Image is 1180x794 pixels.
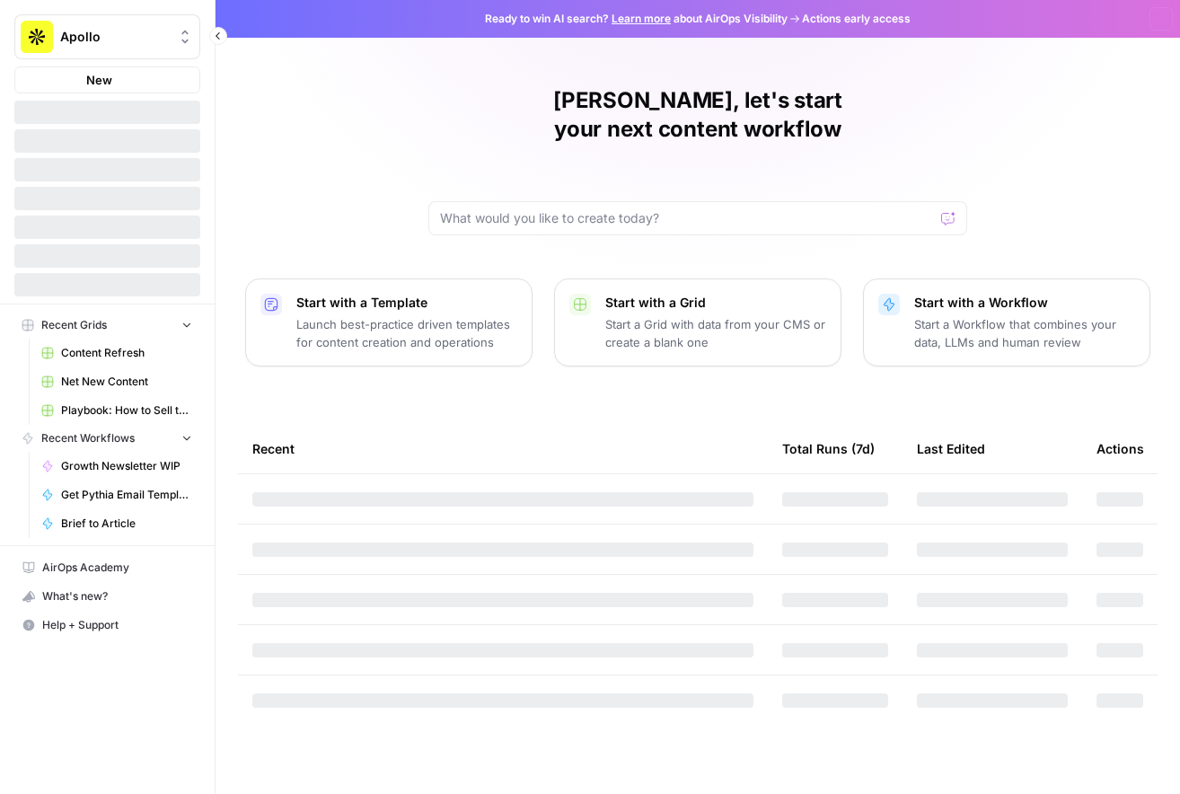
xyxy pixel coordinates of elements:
span: Brief to Article [61,516,192,532]
div: Total Runs (7d) [782,424,875,473]
button: Start with a WorkflowStart a Workflow that combines your data, LLMs and human review [863,278,1150,366]
button: New [14,66,200,93]
span: Ready to win AI search? about AirOps Visibility [485,11,788,27]
a: Playbook: How to Sell to "X" Leads Grid [33,396,200,425]
button: Workspace: Apollo [14,14,200,59]
img: Apollo Logo [21,21,53,53]
a: AirOps Academy [14,553,200,582]
h1: [PERSON_NAME], let's start your next content workflow [428,86,967,144]
a: Brief to Article [33,509,200,538]
span: New [86,71,112,89]
span: Growth Newsletter WIP [61,458,192,474]
span: Recent Workflows [41,430,135,446]
a: Get Pythia Email Templates For Brief [33,481,200,509]
p: Start a Grid with data from your CMS or create a blank one [605,315,826,351]
button: Recent Workflows [14,425,200,452]
p: Start with a Workflow [914,294,1135,312]
a: Net New Content [33,367,200,396]
span: Recent Grids [41,317,107,333]
button: Recent Grids [14,312,200,339]
div: Recent [252,424,753,473]
p: Start with a Grid [605,294,826,312]
div: Last Edited [917,424,985,473]
input: What would you like to create today? [440,209,934,227]
span: Actions early access [802,11,911,27]
button: Start with a GridStart a Grid with data from your CMS or create a blank one [554,278,841,366]
a: Learn more [612,12,671,25]
span: Get Pythia Email Templates For Brief [61,487,192,503]
span: AirOps Academy [42,560,192,576]
p: Launch best-practice driven templates for content creation and operations [296,315,517,351]
button: What's new? [14,582,200,611]
p: Start a Workflow that combines your data, LLMs and human review [914,315,1135,351]
a: Content Refresh [33,339,200,367]
button: Help + Support [14,611,200,640]
span: Help + Support [42,617,192,633]
p: Start with a Template [296,294,517,312]
div: Actions [1096,424,1144,473]
span: Apollo [60,28,169,46]
span: Content Refresh [61,345,192,361]
a: Growth Newsletter WIP [33,452,200,481]
span: Playbook: How to Sell to "X" Leads Grid [61,402,192,419]
button: Start with a TemplateLaunch best-practice driven templates for content creation and operations [245,278,533,366]
span: Net New Content [61,374,192,390]
div: What's new? [15,583,199,610]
